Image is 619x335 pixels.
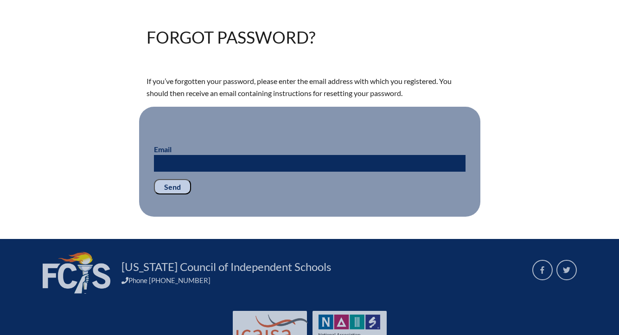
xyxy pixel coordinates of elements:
label: Email [154,145,172,154]
h1: Forgot password? [147,29,315,45]
p: If you’ve forgotten your password, please enter the email address with which you registered. You ... [147,75,473,99]
div: Phone [PHONE_NUMBER] [121,276,521,284]
input: Send [154,179,191,195]
img: FCIS_logo_white [43,252,110,294]
a: [US_STATE] Council of Independent Schools [118,259,335,274]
